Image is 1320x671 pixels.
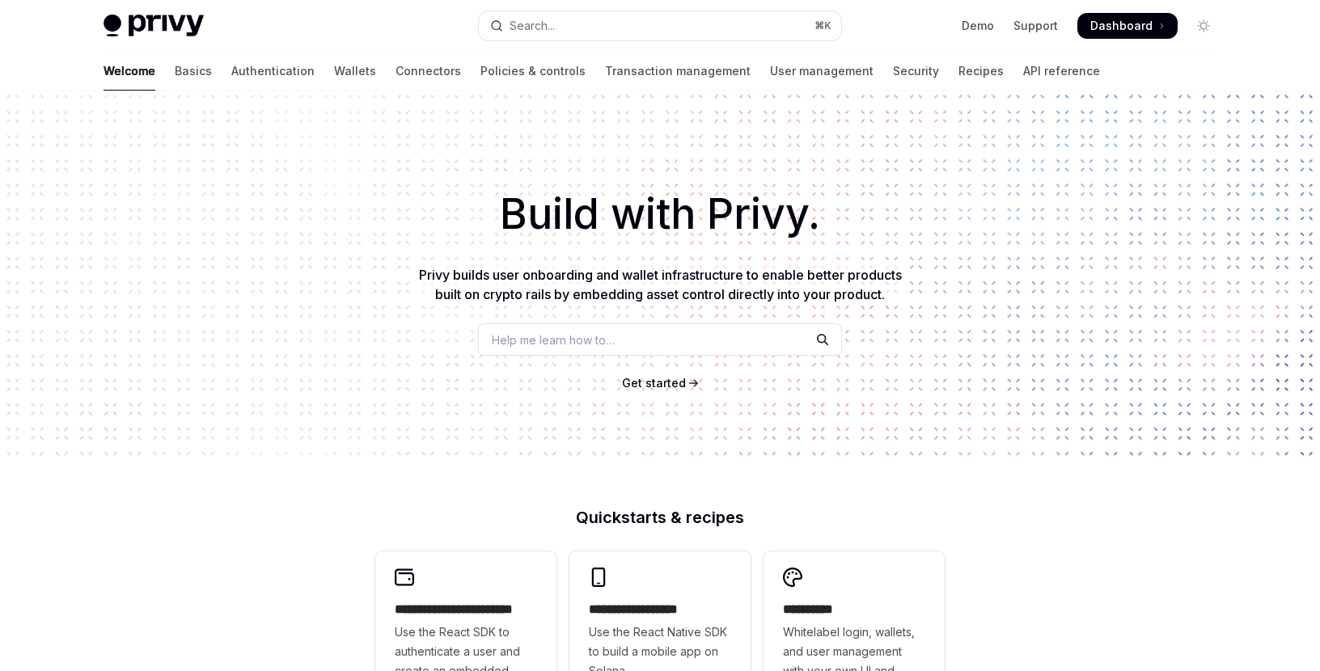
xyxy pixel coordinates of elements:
[962,18,994,34] a: Demo
[104,15,204,37] img: light logo
[770,52,874,91] a: User management
[1023,52,1100,91] a: API reference
[479,11,841,40] button: Open search
[26,183,1294,246] h1: Build with Privy.
[814,19,831,32] span: ⌘ K
[1191,13,1216,39] button: Toggle dark mode
[175,52,212,91] a: Basics
[510,16,555,36] div: Search...
[419,267,902,302] span: Privy builds user onboarding and wallet infrastructure to enable better products built on crypto ...
[1013,18,1058,34] a: Support
[622,375,686,391] a: Get started
[622,376,686,390] span: Get started
[375,509,945,525] h2: Quickstarts & recipes
[104,52,155,91] a: Welcome
[958,52,1004,91] a: Recipes
[492,331,615,348] span: Help me learn how to…
[396,52,461,91] a: Connectors
[893,52,939,91] a: Security
[231,52,315,91] a: Authentication
[605,52,751,91] a: Transaction management
[334,52,376,91] a: Wallets
[1090,18,1153,34] span: Dashboard
[1077,13,1178,39] a: Dashboard
[480,52,586,91] a: Policies & controls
